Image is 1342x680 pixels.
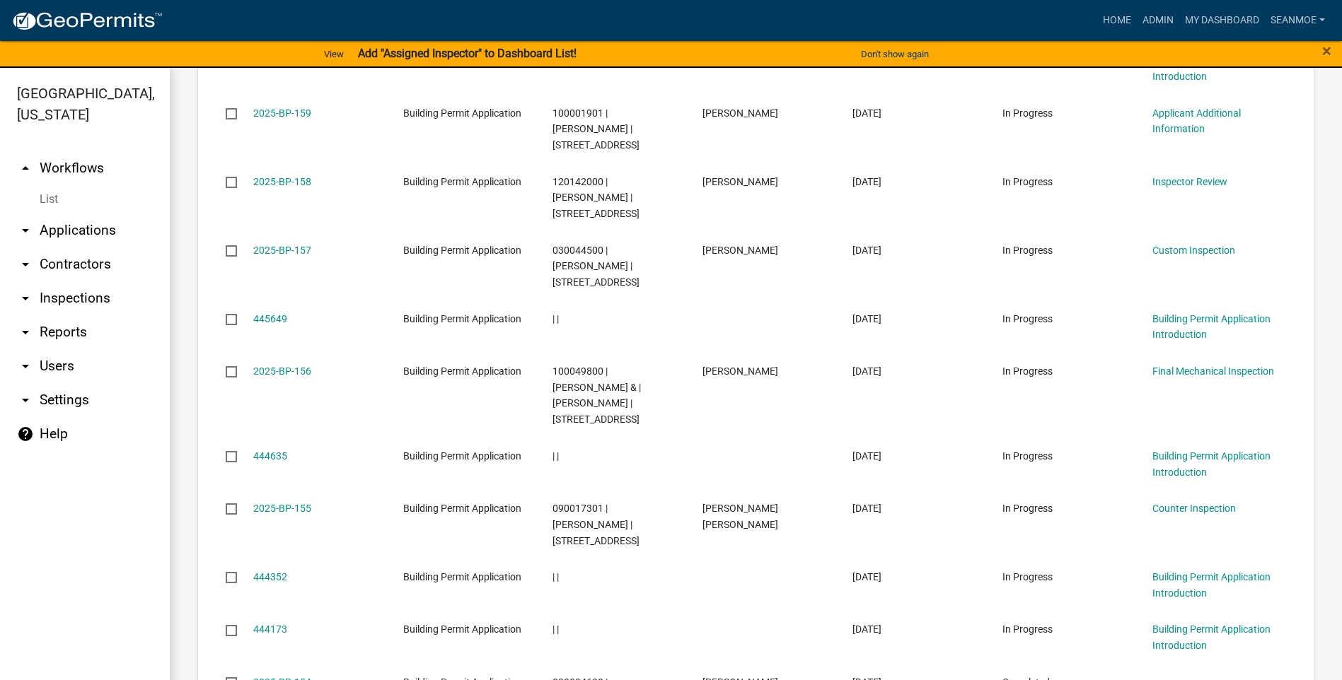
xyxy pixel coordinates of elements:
[253,365,311,377] a: 2025-BP-156
[553,107,640,151] span: 100001901 | DANIEL O MALUM | 5120 HWY 25 NE
[702,107,778,119] span: DANIEL O MALUM
[1137,7,1179,34] a: Admin
[702,365,778,377] span: Harlan Hill
[17,222,34,239] i: arrow_drop_down
[1179,7,1265,34] a: My Dashboard
[253,450,287,462] a: 444635
[702,176,778,187] span: CJ Jurenic
[852,623,881,635] span: 07/01/2025
[852,503,881,514] span: 07/02/2025
[318,42,349,66] a: View
[1002,623,1053,635] span: In Progress
[17,324,34,341] i: arrow_drop_down
[1152,176,1227,187] a: Inspector Review
[553,571,559,582] span: | |
[358,47,577,60] strong: Add "Assigned Inspector" to Dashboard List!
[1002,365,1053,377] span: In Progress
[852,107,881,119] span: 07/08/2025
[1002,450,1053,462] span: In Progress
[17,290,34,307] i: arrow_drop_down
[553,313,559,324] span: | |
[17,256,34,273] i: arrow_drop_down
[702,245,778,256] span: Michael Dockendorf
[403,571,521,582] span: Building Permit Application
[553,365,641,425] span: 100049800 | ADAM JUREK & | CARISA JUREK | 8989 7TH ST SE
[1002,176,1053,187] span: In Progress
[17,160,34,177] i: arrow_drop_up
[553,503,640,546] span: 090017301 | JOSEPH A BARTHELEMY | 6495 HWY 23 NE
[1152,450,1271,478] a: Building Permit Application Introduction
[403,313,521,324] span: Building Permit Application
[253,107,311,119] a: 2025-BP-159
[17,392,34,409] i: arrow_drop_down
[553,176,640,220] span: 120142000 | THOMAS MARK MERTENS | 985 CIRCLE PINE RD NW
[553,450,559,462] span: | |
[702,503,778,530] span: Cole Gerard Schyma
[1265,7,1331,34] a: SeanMoe
[852,365,881,377] span: 07/03/2025
[1152,365,1274,377] a: Final Mechanical Inspection
[1322,41,1331,61] span: ×
[403,450,521,462] span: Building Permit Application
[403,176,521,187] span: Building Permit Application
[253,245,311,256] a: 2025-BP-157
[553,245,640,288] span: 030044500 | MERRICK D DUFFEE | 659 RONNEBY RD SE
[403,503,521,514] span: Building Permit Application
[1152,245,1235,256] a: Custom Inspection
[403,623,521,635] span: Building Permit Application
[1152,571,1271,599] a: Building Permit Application Introduction
[1152,107,1241,135] a: Applicant Additional Information
[17,426,34,442] i: help
[253,176,311,187] a: 2025-BP-158
[253,571,287,582] a: 444352
[852,313,881,324] span: 07/07/2025
[253,623,287,635] a: 444173
[1002,245,1053,256] span: In Progress
[1002,571,1053,582] span: In Progress
[1002,107,1053,119] span: In Progress
[403,365,521,377] span: Building Permit Application
[1097,7,1137,34] a: Home
[553,623,559,635] span: | |
[1002,313,1053,324] span: In Progress
[1322,42,1331,59] button: Close
[1152,313,1271,341] a: Building Permit Application Introduction
[855,42,935,66] button: Don't show again
[852,450,881,462] span: 07/02/2025
[17,358,34,375] i: arrow_drop_down
[852,245,881,256] span: 07/07/2025
[253,313,287,324] a: 445649
[403,107,521,119] span: Building Permit Application
[1152,54,1271,82] a: Building Permit Application Introduction
[1152,503,1236,514] a: Counter Inspection
[852,571,881,582] span: 07/02/2025
[1002,503,1053,514] span: In Progress
[253,503,311,514] a: 2025-BP-155
[852,176,881,187] span: 07/07/2025
[403,245,521,256] span: Building Permit Application
[1152,623,1271,651] a: Building Permit Application Introduction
